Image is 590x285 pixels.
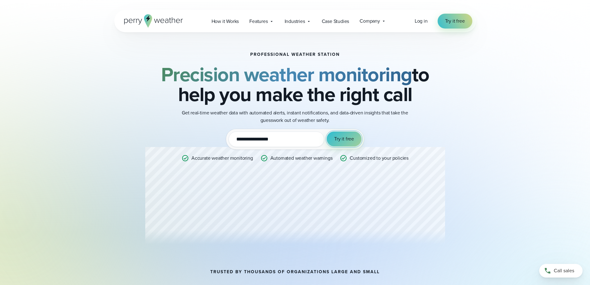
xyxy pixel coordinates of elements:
[285,18,305,25] span: Industries
[145,65,445,104] h2: to help you make the right call
[317,15,355,28] a: Case Studies
[206,15,244,28] a: How it Works
[191,154,253,162] p: Accurate weather monitoring
[210,269,380,274] h2: TRUSTED BY THOUSANDS OF ORGANIZATIONS LARGE AND SMALL
[270,154,333,162] p: Automated weather warnings
[438,14,472,29] a: Try it free
[322,18,349,25] span: Case Studies
[350,154,409,162] p: Customized to your policies
[445,17,465,25] span: Try it free
[415,17,428,25] a: Log in
[415,17,428,24] span: Log in
[161,60,412,89] strong: Precision weather monitoring
[212,18,239,25] span: How it Works
[250,52,340,57] h1: Professional Weather Station
[249,18,268,25] span: Features
[327,131,361,146] button: Try it free
[539,264,583,278] a: Call sales
[360,17,380,25] span: Company
[334,135,354,143] span: Try it free
[554,267,574,274] span: Call sales
[171,109,419,124] p: Get real-time weather data with automated alerts, instant notifications, and data-driven insights...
